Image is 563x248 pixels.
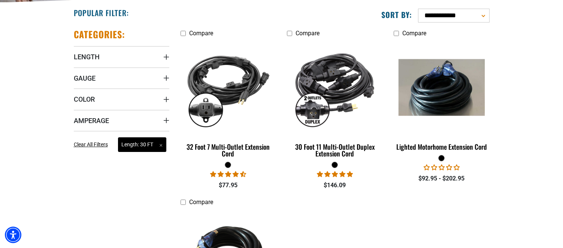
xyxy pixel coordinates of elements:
img: black [181,44,275,131]
span: Clear All Filters [74,141,108,147]
span: 0.00 stars [424,164,460,171]
a: Length: 30 FT [118,141,166,148]
span: Length: 30 FT [118,137,166,152]
span: Length [74,53,100,61]
summary: Amperage [74,110,169,131]
span: Amperage [74,116,109,125]
span: Gauge [74,74,96,83]
a: black Lighted Motorhome Extension Cord [394,41,489,155]
span: Compare [189,198,213,206]
div: Lighted Motorhome Extension Cord [394,143,489,150]
span: 4.67 stars [210,171,246,178]
span: Compare [189,30,213,37]
div: $77.95 [181,181,276,190]
div: $146.09 [287,181,382,190]
div: 32 Foot 7 Multi-Outlet Extension Cord [181,143,276,157]
a: Clear All Filters [74,141,111,149]
img: black [394,59,489,116]
div: Accessibility Menu [5,227,21,243]
h2: Categories: [74,29,125,40]
div: $92.95 - $202.95 [394,174,489,183]
span: Color [74,95,95,104]
summary: Gauge [74,68,169,89]
summary: Color [74,89,169,110]
span: Compare [296,30,320,37]
label: Sort by: [381,10,412,20]
a: black 32 Foot 7 Multi-Outlet Extension Cord [181,41,276,161]
h2: Popular Filter: [74,8,129,18]
span: Compare [402,30,426,37]
span: 5.00 stars [317,171,353,178]
div: 30 Foot 11 Multi-Outlet Duplex Extension Cord [287,143,382,157]
a: black 30 Foot 11 Multi-Outlet Duplex Extension Cord [287,41,382,161]
img: black [288,44,382,131]
summary: Length [74,46,169,67]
